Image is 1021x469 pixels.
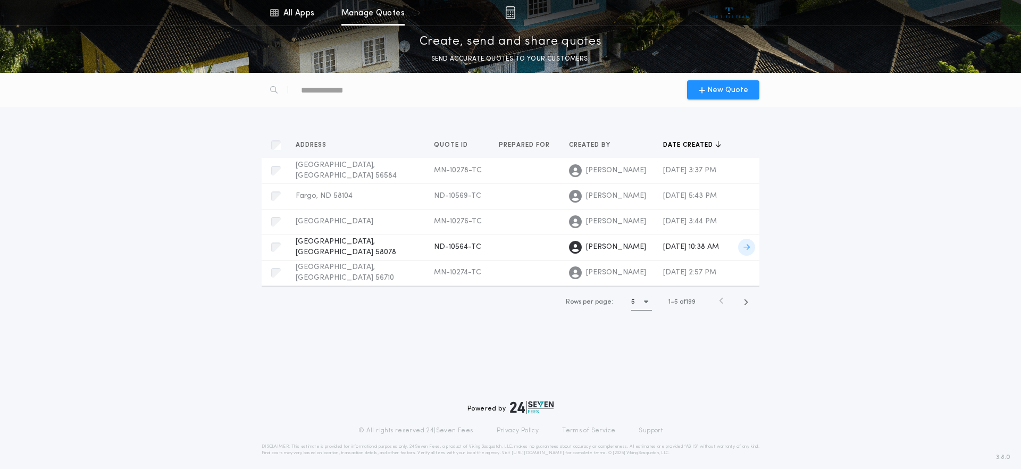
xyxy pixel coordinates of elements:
[296,141,329,149] span: Address
[631,297,635,307] h1: 5
[639,426,663,435] a: Support
[296,192,353,200] span: Fargo, ND 58104
[434,192,481,200] span: ND-10569-TC
[510,401,554,414] img: logo
[499,141,552,149] span: Prepared for
[296,263,394,282] span: [GEOGRAPHIC_DATA], [GEOGRAPHIC_DATA] 56710
[505,6,515,19] img: img
[562,426,615,435] a: Terms of Service
[434,141,470,149] span: Quote ID
[674,299,678,305] span: 5
[296,161,397,180] span: [GEOGRAPHIC_DATA], [GEOGRAPHIC_DATA] 56584
[663,217,717,225] span: [DATE] 3:44 PM
[663,166,716,174] span: [DATE] 3:37 PM
[586,242,646,253] span: [PERSON_NAME]
[434,166,482,174] span: MN-10278-TC
[434,140,476,150] button: Quote ID
[358,426,473,435] p: © All rights reserved. 24|Seven Fees
[434,243,481,251] span: ND-10564-TC
[663,141,715,149] span: Date created
[709,7,749,18] img: vs-icon
[680,297,696,307] span: of 199
[631,294,652,311] button: 5
[586,191,646,202] span: [PERSON_NAME]
[663,140,721,150] button: Date created
[420,33,602,51] p: Create, send and share quotes
[996,453,1010,462] span: 3.8.0
[262,443,759,456] p: DISCLAIMER: This estimate is provided for informational purposes only. 24|Seven Fees, a product o...
[663,243,719,251] span: [DATE] 10:38 AM
[434,269,481,277] span: MN-10274-TC
[707,85,748,96] span: New Quote
[497,426,539,435] a: Privacy Policy
[434,217,482,225] span: MN-10276-TC
[668,299,671,305] span: 1
[431,54,590,64] p: SEND ACCURATE QUOTES TO YOUR CUSTOMERS.
[566,299,613,305] span: Rows per page:
[569,140,618,150] button: Created by
[467,401,554,414] div: Powered by
[569,141,613,149] span: Created by
[663,269,716,277] span: [DATE] 2:57 PM
[296,217,373,225] span: [GEOGRAPHIC_DATA]
[296,140,334,150] button: Address
[586,165,646,176] span: [PERSON_NAME]
[663,192,717,200] span: [DATE] 5:43 PM
[296,238,396,256] span: [GEOGRAPHIC_DATA], [GEOGRAPHIC_DATA] 58078
[586,267,646,278] span: [PERSON_NAME]
[586,216,646,227] span: [PERSON_NAME]
[687,80,759,99] button: New Quote
[512,451,564,455] a: [URL][DOMAIN_NAME]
